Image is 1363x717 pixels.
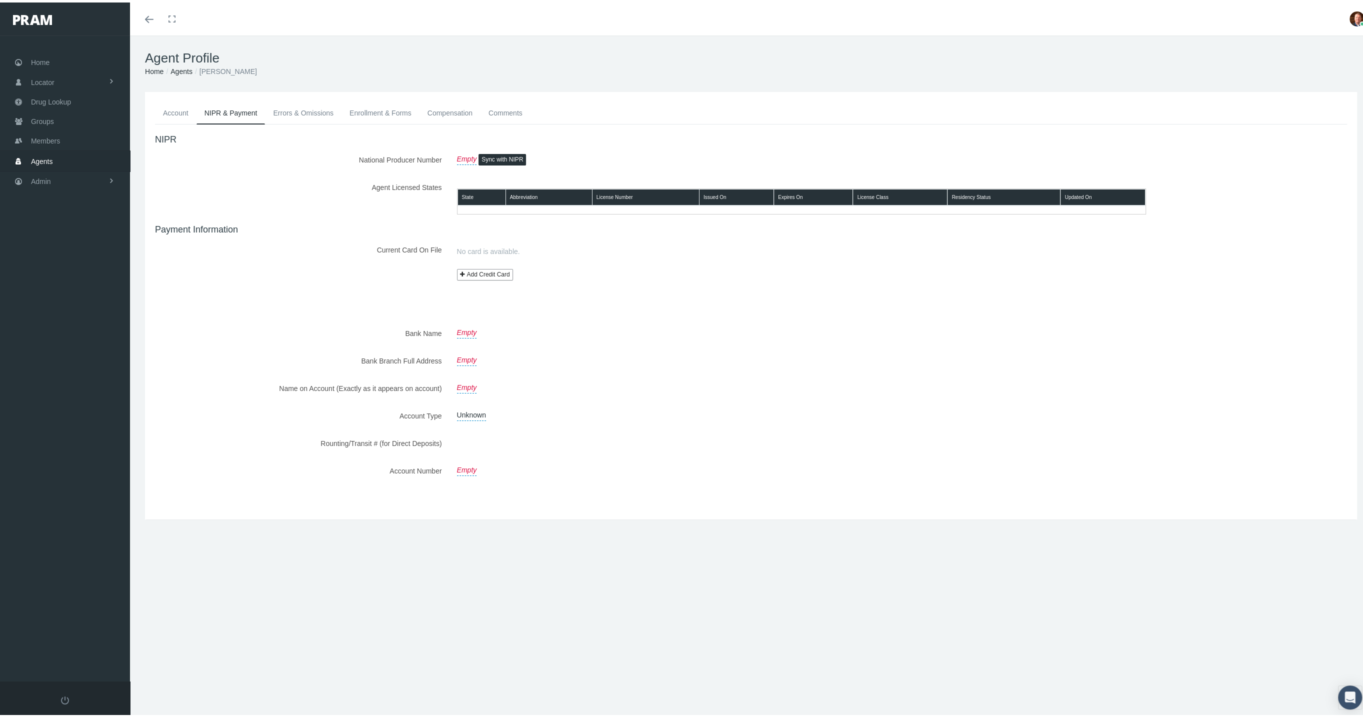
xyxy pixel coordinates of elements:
th: License Class [853,186,947,203]
span: Home [31,50,49,69]
a: Empty [457,322,477,336]
label: Agent Licensed States [147,176,449,212]
a: Empty [457,459,477,473]
a: Agents [170,65,192,73]
li: [PERSON_NAME] [192,63,257,74]
div: Open Intercom Messenger [1338,683,1362,707]
a: Comments [480,99,530,121]
a: Enrollment & Forms [341,99,419,121]
span: Groups [31,109,54,128]
label: Bank Name [147,322,449,339]
label: Account Type [147,404,449,422]
label: Current Card On File [147,238,449,256]
a: Compensation [419,99,480,121]
label: Bank Branch Full Address [147,349,449,367]
span: Admin [31,169,51,188]
a: Home [145,65,163,73]
h1: Agent Profile [145,48,1357,63]
th: Expires On [774,186,853,203]
th: Updated On [1060,186,1145,203]
span: Drug Lookup [31,90,71,109]
a: Add Credit Card [457,266,513,278]
span: Agents [31,149,53,168]
label: Name on Account (Exactly as it appears on account) [147,377,449,394]
label: Account Number [147,459,449,477]
button: Sync with NIPR [478,151,526,163]
th: Residency Status [947,186,1060,203]
a: No card is available. [457,243,1347,254]
a: Empty [457,148,477,162]
img: PRAM_20_x_78.png [13,12,52,22]
th: License Number [592,186,699,203]
a: Empty [457,377,477,391]
a: Empty [457,349,477,363]
a: Account [155,99,196,121]
a: Unknown [457,404,486,418]
th: Abbreviation [505,186,592,203]
span: Locator [31,70,54,89]
label: Rounting/Transit # (for Direct Deposits) [147,432,449,449]
th: State [457,186,505,203]
span: Members [31,129,60,148]
th: Issued On [699,186,773,203]
a: Errors & Omissions [265,99,341,121]
label: National Producer Number [147,148,449,166]
a: NIPR & Payment [196,99,265,122]
h4: NIPR [155,132,1347,143]
h4: Payment Information [155,222,1347,233]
